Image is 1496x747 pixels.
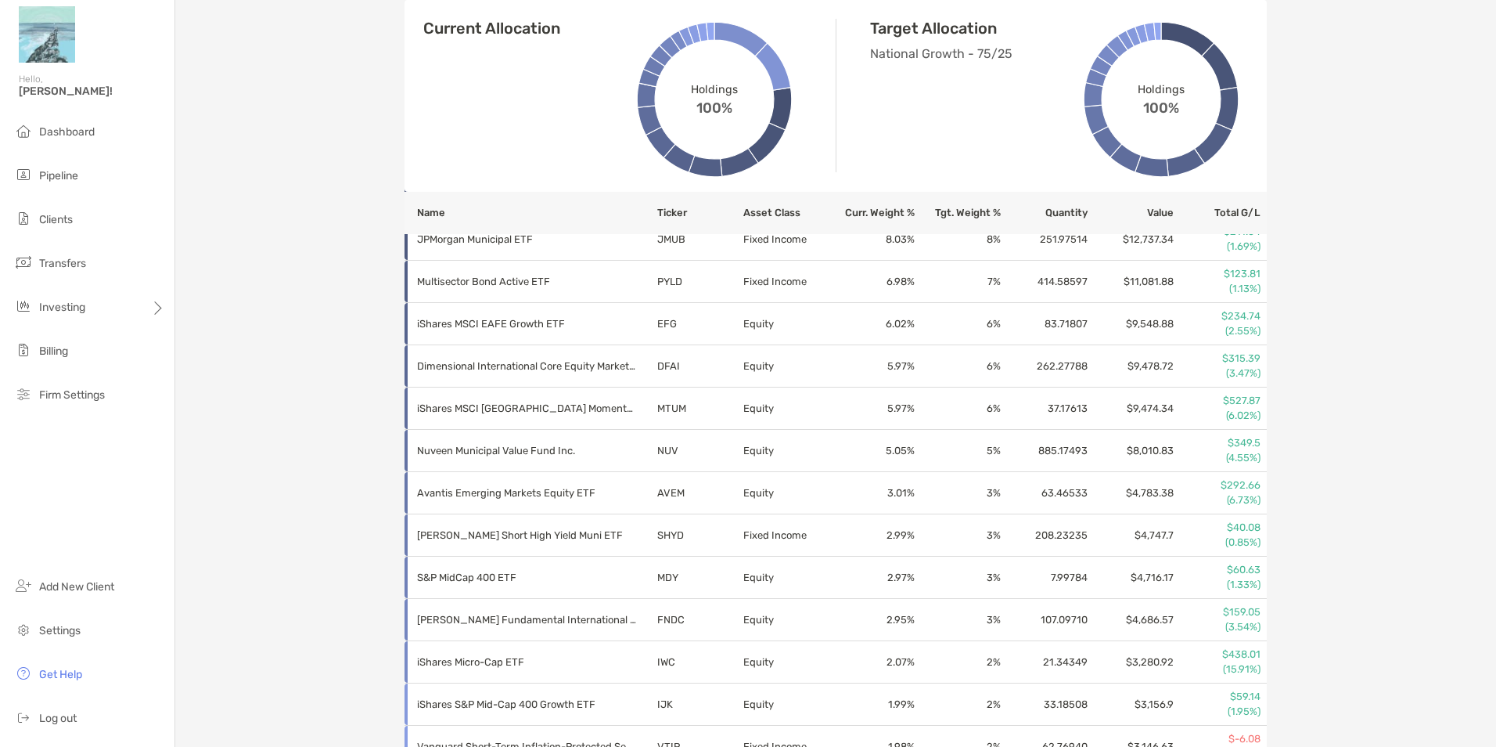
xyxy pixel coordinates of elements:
[423,19,560,38] h4: Current Allocation
[1088,218,1174,261] td: $12,737.34
[656,388,743,430] td: MTUM
[19,85,165,98] span: [PERSON_NAME]!
[829,684,915,726] td: 1.99 %
[915,514,1002,557] td: 3 %
[656,218,743,261] td: JMUB
[1002,557,1088,599] td: 7.99784
[14,209,33,228] img: clients icon
[656,684,743,726] td: IJK
[829,192,915,234] th: Curr. Weight %
[39,257,86,270] span: Transfers
[743,192,829,234] th: Asset Class
[1088,684,1174,726] td: $3,156.9
[1002,261,1088,303] td: 414.58597
[1175,352,1260,366] p: $315.39
[743,557,829,599] td: Equity
[915,192,1002,234] th: Tgt. Weight %
[1175,536,1260,550] p: (0.85%)
[1174,192,1267,234] th: Total G/L
[39,668,82,681] span: Get Help
[1175,705,1260,719] p: (1.95%)
[39,580,114,594] span: Add New Client
[915,472,1002,514] td: 3 %
[1002,218,1088,261] td: 251.97514
[656,430,743,472] td: NUV
[829,388,915,430] td: 5.97 %
[1002,388,1088,430] td: 37.17613
[14,253,33,272] img: transfers icon
[14,664,33,683] img: get-help icon
[417,652,636,672] p: iShares Micro-Cap ETF
[915,261,1002,303] td: 7 %
[417,272,636,291] p: Multisector Bond Active ETF
[1088,261,1174,303] td: $11,081.88
[870,44,1113,63] p: National Growth - 75/25
[743,599,829,641] td: Equity
[1175,648,1260,662] p: $438.01
[1138,82,1184,96] span: Holdings
[1002,430,1088,472] td: 885.17493
[14,620,33,639] img: settings icon
[1175,493,1260,507] p: (6.73%)
[1175,478,1260,493] p: $292.66
[417,483,636,503] p: Avantis Emerging Markets Equity ETF
[1175,267,1260,281] p: $123.81
[19,6,75,63] img: Zoe Logo
[915,684,1002,726] td: 2 %
[656,261,743,303] td: PYLD
[1002,641,1088,684] td: 21.34349
[656,303,743,345] td: EFG
[1175,732,1260,746] p: $-6.08
[39,125,95,139] span: Dashboard
[1175,451,1260,465] p: (4.55%)
[1175,409,1260,423] p: (6.02%)
[39,624,81,637] span: Settings
[1002,599,1088,641] td: 107.09710
[829,472,915,514] td: 3.01 %
[417,314,636,334] p: iShares MSCI EAFE Growth ETF
[829,218,915,261] td: 8.03 %
[743,641,829,684] td: Equity
[417,356,636,376] p: Dimensional International Core Equity Market ETF
[915,641,1002,684] td: 2 %
[1088,430,1174,472] td: $8,010.83
[743,261,829,303] td: Fixed Income
[1088,599,1174,641] td: $4,686.57
[14,708,33,727] img: logout icon
[417,525,636,545] p: VanEck Short High Yield Muni ETF
[417,568,636,587] p: S&P MidCap 400 ETF
[14,165,33,184] img: pipeline icon
[915,218,1002,261] td: 8 %
[1088,345,1174,388] td: $9,478.72
[1175,620,1260,634] p: (3.54%)
[743,430,829,472] td: Equity
[915,303,1002,345] td: 6 %
[1175,690,1260,704] p: $59.14
[1175,578,1260,592] p: (1.33%)
[1088,472,1174,514] td: $4,783.38
[1002,345,1088,388] td: 262.27788
[829,261,915,303] td: 6.98 %
[915,599,1002,641] td: 3 %
[691,82,737,96] span: Holdings
[417,399,636,418] p: iShares MSCI USA Momentum Factor ETF
[743,388,829,430] td: Equity
[14,297,33,316] img: investing icon
[829,599,915,641] td: 2.95 %
[1175,282,1260,296] p: (1.13%)
[1088,303,1174,345] td: $9,548.88
[14,576,33,595] img: add_new_client icon
[743,684,829,726] td: Equity
[1002,684,1088,726] td: 33.18508
[656,641,743,684] td: IWC
[1175,605,1260,619] p: $159.05
[1175,240,1260,254] p: (1.69%)
[1002,472,1088,514] td: 63.46533
[1175,436,1260,450] p: $349.5
[870,19,1113,38] h4: Target Allocation
[1175,309,1260,323] p: $234.74
[1088,192,1174,234] th: Value
[417,441,636,460] p: Nuveen Municipal Value Fund Inc.
[39,169,78,182] span: Pipeline
[1175,366,1260,381] p: (3.47%)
